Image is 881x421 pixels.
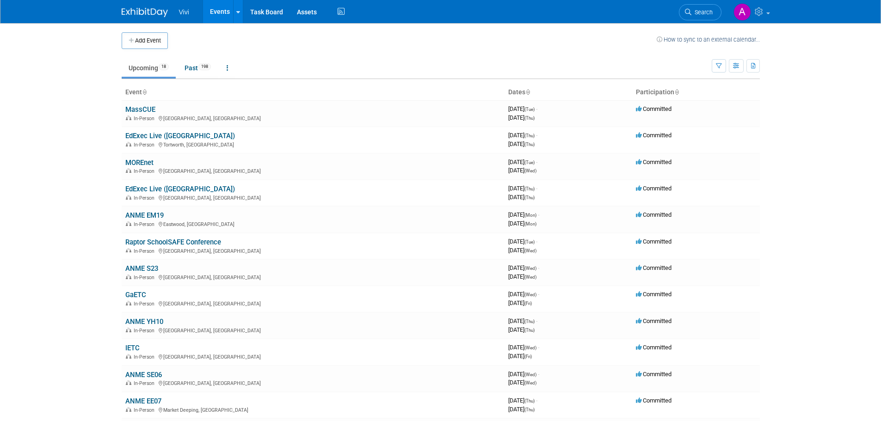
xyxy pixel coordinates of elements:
img: In-Person Event [126,301,131,305]
span: - [536,317,537,324]
th: Participation [632,85,760,100]
span: [DATE] [508,185,537,192]
div: Eastwood, [GEOGRAPHIC_DATA] [125,220,501,227]
span: [DATE] [508,299,532,306]
img: In-Person Event [126,328,131,332]
span: In-Person [134,168,157,174]
a: EdExec Live ([GEOGRAPHIC_DATA]) [125,132,235,140]
a: ANME EE07 [125,397,161,405]
span: [DATE] [508,406,535,413]
span: (Fri) [524,301,532,306]
span: (Thu) [524,319,535,324]
a: GaETC [125,291,146,299]
span: In-Person [134,354,157,360]
img: In-Person Event [126,248,131,253]
a: Sort by Start Date [525,88,530,96]
span: In-Person [134,116,157,122]
span: In-Person [134,328,157,334]
span: [DATE] [508,291,539,298]
span: - [538,371,539,378]
a: ANME S23 [125,264,158,273]
span: 18 [159,63,169,70]
span: [DATE] [508,167,536,174]
img: In-Person Event [126,275,131,279]
a: Sort by Participation Type [674,88,679,96]
span: [DATE] [508,273,536,280]
span: (Mon) [524,213,536,218]
span: (Thu) [524,116,535,121]
span: (Thu) [524,142,535,147]
span: In-Person [134,380,157,386]
span: Committed [636,185,672,192]
span: (Wed) [524,372,536,377]
div: [GEOGRAPHIC_DATA], [GEOGRAPHIC_DATA] [125,273,501,281]
div: [GEOGRAPHIC_DATA], [GEOGRAPHIC_DATA] [125,247,501,254]
span: [DATE] [508,379,536,386]
span: [DATE] [508,317,537,324]
span: [DATE] [508,194,535,201]
div: [GEOGRAPHIC_DATA], [GEOGRAPHIC_DATA] [125,114,501,122]
span: Committed [636,238,672,245]
div: [GEOGRAPHIC_DATA], [GEOGRAPHIC_DATA] [125,194,501,201]
span: In-Person [134,221,157,227]
a: EdExec Live ([GEOGRAPHIC_DATA]) [125,185,235,193]
span: - [538,291,539,298]
span: [DATE] [508,371,539,378]
span: (Tue) [524,107,535,112]
a: MassCUE [125,105,155,114]
span: [DATE] [508,344,539,351]
span: (Thu) [524,133,535,138]
a: MOREnet [125,159,154,167]
span: - [536,397,537,404]
th: Event [122,85,505,100]
span: (Wed) [524,292,536,297]
span: [DATE] [508,238,537,245]
span: (Thu) [524,186,535,191]
span: Committed [636,317,672,324]
a: Sort by Event Name [142,88,147,96]
span: (Thu) [524,195,535,200]
span: - [536,159,537,165]
span: [DATE] [508,397,537,404]
span: (Wed) [524,248,536,253]
span: [DATE] [508,211,539,218]
span: In-Person [134,195,157,201]
button: Add Event [122,32,168,49]
span: Committed [636,291,672,298]
span: In-Person [134,407,157,413]
a: Raptor SchoolSAFE Conference [125,238,221,246]
a: ANME EM19 [125,211,164,220]
a: ANME YH10 [125,317,163,326]
span: (Wed) [524,275,536,280]
div: [GEOGRAPHIC_DATA], [GEOGRAPHIC_DATA] [125,326,501,334]
span: [DATE] [508,105,537,112]
span: [DATE] [508,264,539,271]
span: Committed [636,211,672,218]
span: [DATE] [508,159,537,165]
img: In-Person Event [126,142,131,146]
img: ExhibitDay [122,8,168,17]
div: [GEOGRAPHIC_DATA], [GEOGRAPHIC_DATA] [125,299,501,307]
span: (Wed) [524,266,536,271]
img: In-Person Event [126,221,131,226]
span: (Tue) [524,160,535,165]
span: [DATE] [508,140,535,147]
span: (Thu) [524,407,535,412]
span: In-Person [134,301,157,307]
a: Search [679,4,721,20]
span: Committed [636,344,672,351]
span: 198 [198,63,211,70]
span: Vivi [179,8,189,16]
span: Committed [636,159,672,165]
span: - [536,185,537,192]
span: (Mon) [524,221,536,226]
span: [DATE] [508,247,536,254]
span: In-Person [134,142,157,148]
span: Committed [636,371,672,378]
a: Past198 [178,59,218,77]
img: In-Person Event [126,354,131,359]
a: IETC [125,344,140,352]
img: In-Person Event [126,407,131,412]
a: Upcoming18 [122,59,176,77]
span: [DATE] [508,353,532,360]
